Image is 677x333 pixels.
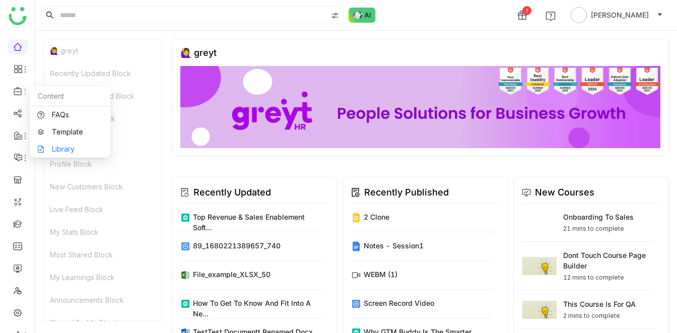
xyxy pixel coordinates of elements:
a: Template [37,128,103,136]
a: Library [37,146,103,153]
img: logo [9,7,27,25]
div: Content [30,87,110,106]
div: My Stats Block [44,221,161,243]
div: 1 [522,6,531,15]
div: 89_1680221389657_740 [193,240,281,251]
img: 68ca8a786afc163911e2cfd3 [180,66,660,148]
span: [PERSON_NAME] [591,10,649,21]
button: [PERSON_NAME] [569,7,665,23]
div: file_example_XLSX_50 [193,269,270,280]
div: 12 mins to complete [563,273,653,282]
div: Dont touch course page builder [563,250,653,271]
div: Screen record video [364,298,434,308]
div: Most Shared Block [44,243,161,266]
div: Notes - session1 [364,240,424,251]
div: Onboarding to Sales [563,212,634,222]
a: FAQs [37,111,103,118]
div: 2 mins to complete [563,311,636,320]
div: Profile Block [44,153,161,175]
img: avatar [571,7,587,23]
div: 🙋‍♀️ greyt [180,47,217,58]
img: ask-buddy-normal.svg [349,8,376,23]
div: How to Get to Know and Fit Into a Ne... [193,298,321,319]
div: New Courses [535,185,594,199]
div: Top Revenue & Sales Enablement Soft... [193,212,321,233]
img: search-type.svg [331,12,339,20]
div: Recently Updated [193,185,271,199]
div: This course is for QA [563,299,636,309]
div: 2 Clone [364,212,389,222]
div: 🙋‍♀️ greyt [44,39,161,62]
div: 21 mins to complete [563,224,634,233]
div: Recently Published [364,185,449,199]
img: help.svg [546,11,556,21]
div: My Learnings Block [44,266,161,289]
div: Recently Updated Block [44,62,161,85]
div: New Customers Block [44,175,161,198]
div: Announcements Block [44,289,161,311]
div: Live Feed Block [44,198,161,221]
div: WEBM (1) [364,269,397,280]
